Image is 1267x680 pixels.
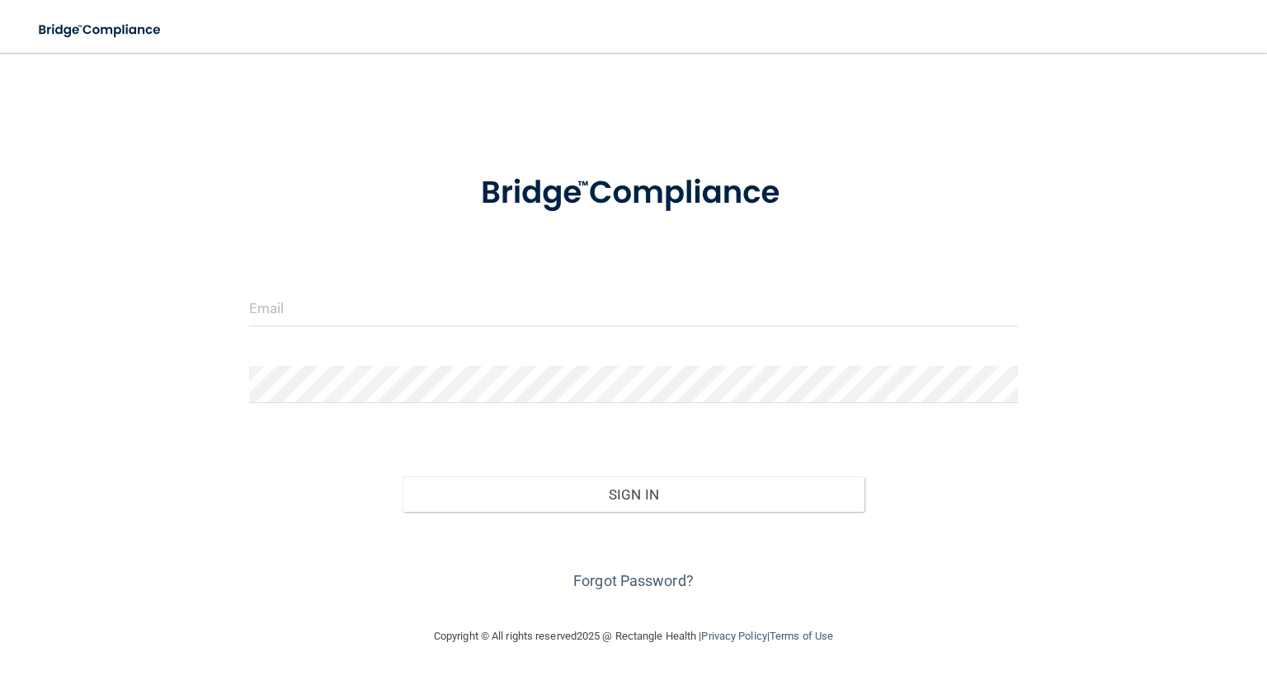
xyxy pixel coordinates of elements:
[403,476,864,513] button: Sign In
[573,572,694,589] a: Forgot Password?
[249,289,1018,326] input: Email
[448,152,820,235] img: bridge_compliance_login_screen.278c3ca4.svg
[332,610,935,663] div: Copyright © All rights reserved 2025 @ Rectangle Health | |
[25,13,177,47] img: bridge_compliance_login_screen.278c3ca4.svg
[770,630,833,642] a: Terms of Use
[701,630,766,642] a: Privacy Policy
